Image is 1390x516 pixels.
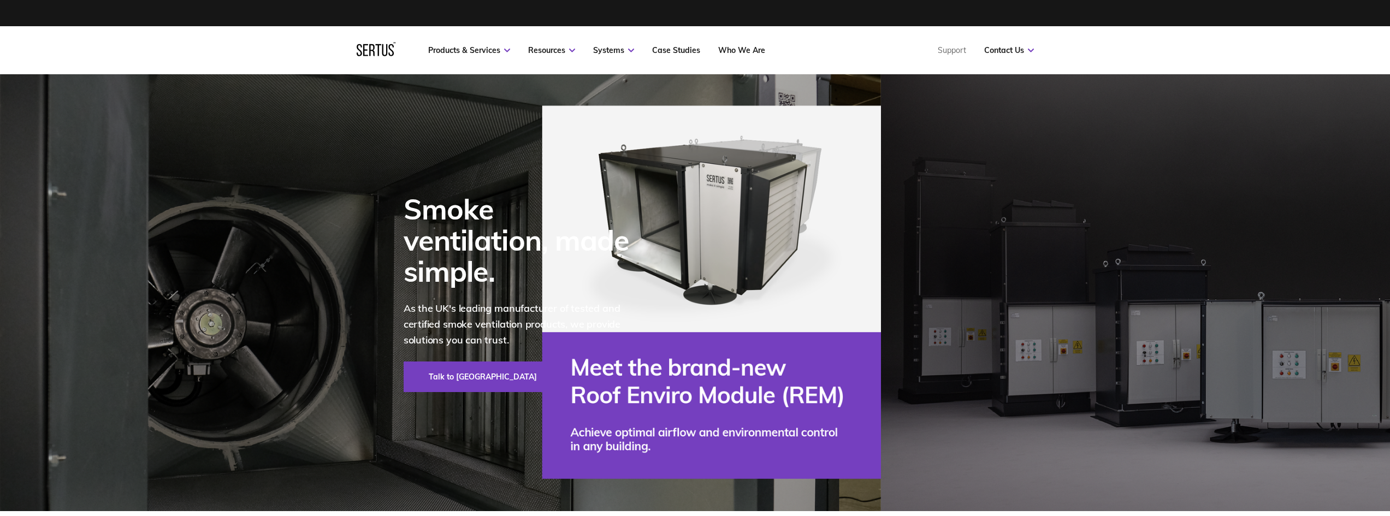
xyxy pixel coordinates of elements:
[652,45,700,55] a: Case Studies
[593,45,634,55] a: Systems
[428,45,510,55] a: Products & Services
[984,45,1034,55] a: Contact Us
[528,45,575,55] a: Resources
[404,193,644,287] div: Smoke ventilation, made simple.
[938,45,966,55] a: Support
[404,301,644,348] p: As the UK's leading manufacturer of tested and certified smoke ventilation products, we provide s...
[404,361,562,392] a: Talk to [GEOGRAPHIC_DATA]
[718,45,765,55] a: Who We Are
